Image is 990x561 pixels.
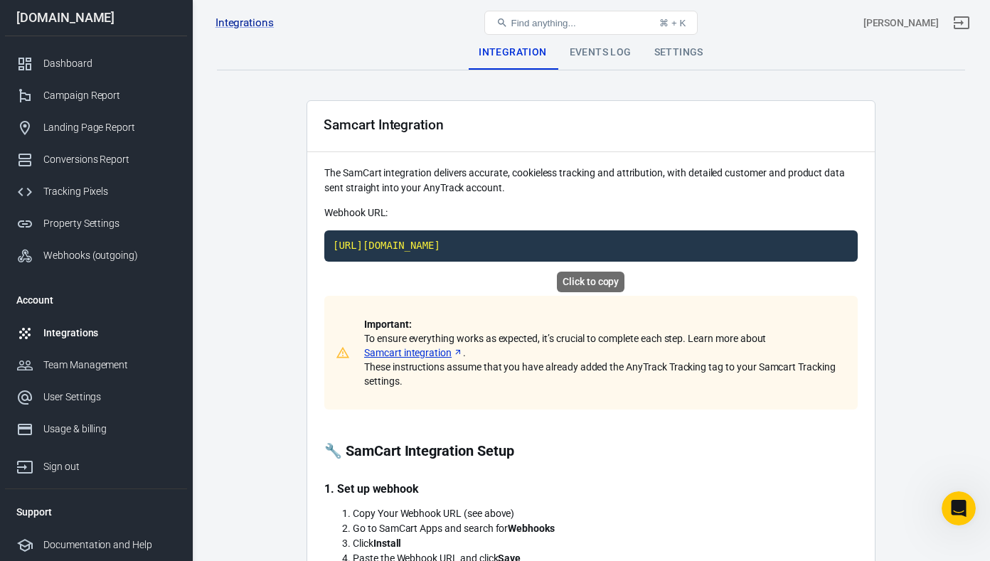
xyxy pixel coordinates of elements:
div: Integration [467,36,558,70]
a: Usage & billing [5,413,187,445]
a: Property Settings [5,208,187,240]
div: Settings [643,36,715,70]
div: Tracking Pixels [43,184,176,199]
div: Sign out [43,459,176,474]
li: Account [5,283,187,317]
div: User Settings [43,390,176,405]
p: The SamCart integration delivers accurate, cookieless tracking and attribution, with detailed cus... [324,166,858,196]
li: Copy Your Webhook URL (see above) [353,506,858,521]
a: Webhooks (outgoing) [5,240,187,272]
div: Events Log [558,36,643,70]
a: Conversions Report [5,144,187,176]
p: Webhook URL: [324,205,858,220]
div: Dashboard [43,56,176,71]
a: Samcart integration [364,346,463,360]
p: 1. Set up webhook [324,481,858,496]
button: Find anything...⌘ + K [484,11,698,35]
a: Integrations [215,16,274,31]
a: Integrations [5,317,187,349]
div: Samcart Integration [324,117,444,132]
div: Campaign Report [43,88,176,103]
a: Team Management [5,349,187,381]
div: Click to copy [557,272,624,292]
div: Team Management [43,358,176,373]
div: Webhooks (outgoing) [43,248,176,263]
a: User Settings [5,381,187,413]
li: Support [5,495,187,529]
div: [DOMAIN_NAME] [5,11,187,24]
div: Property Settings [43,216,176,231]
a: Landing Page Report [5,112,187,144]
span: Find anything... [511,18,575,28]
strong: Webhooks [508,523,555,534]
div: Landing Page Report [43,120,176,135]
code: Click to copy [324,230,858,262]
a: Sign out [5,445,187,483]
a: Tracking Pixels [5,176,187,208]
a: Dashboard [5,48,187,80]
div: Documentation and Help [43,538,176,552]
li: Click [353,536,858,551]
strong: Important: [364,319,412,330]
p: 🔧 SamCart Integration Setup [324,444,858,459]
div: ⌘ + K [659,18,686,28]
li: Go to SamCart Apps and search for [353,521,858,536]
iframe: Intercom live chat [942,491,976,525]
div: Usage & billing [43,422,176,437]
a: Sign out [944,6,979,40]
div: Integrations [43,326,176,341]
div: Account id: txVnG5a9 [863,16,939,31]
p: To ensure everything works as expected, it’s crucial to complete each step. Learn more about . Th... [364,317,841,388]
div: Conversions Report [43,152,176,167]
a: Campaign Report [5,80,187,112]
strong: Install [373,538,402,549]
